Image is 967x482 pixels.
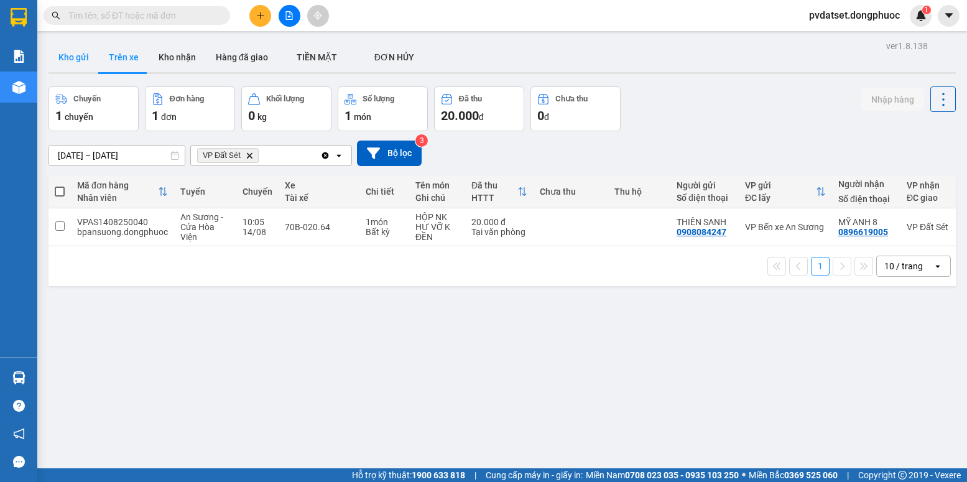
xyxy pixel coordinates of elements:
[471,180,517,190] div: Đã thu
[540,187,602,197] div: Chưa thu
[745,222,826,232] div: VP Bến xe An Sương
[307,5,329,27] button: aim
[811,257,830,276] button: 1
[241,86,331,131] button: Khối lượng0kg
[415,193,459,203] div: Ghi chú
[434,86,524,131] button: Đã thu20.000đ
[749,468,838,482] span: Miền Bắc
[677,217,733,227] div: THIÊN SANH
[152,108,159,123] span: 1
[149,42,206,72] button: Kho nhận
[586,468,739,482] span: Miền Nam
[13,428,25,440] span: notification
[246,152,253,159] svg: Delete
[180,187,230,197] div: Tuyến
[838,194,894,204] div: Số điện thoại
[243,217,272,227] div: 10:05
[938,5,960,27] button: caret-down
[745,180,816,190] div: VP gửi
[544,112,549,122] span: đ
[745,193,816,203] div: ĐC lấy
[49,146,185,165] input: Select a date range.
[71,175,174,208] th: Toggle SortBy
[555,95,588,103] div: Chưa thu
[861,88,924,111] button: Nhập hàng
[625,470,739,480] strong: 0708 023 035 - 0935 103 250
[838,227,888,237] div: 0896619005
[65,112,93,122] span: chuyến
[354,112,371,122] span: món
[530,86,621,131] button: Chưa thu0đ
[474,468,476,482] span: |
[338,86,428,131] button: Số lượng1món
[922,6,931,14] sup: 1
[261,149,262,162] input: Selected VP Đất Sét.
[898,471,907,480] span: copyright
[465,175,534,208] th: Toggle SortBy
[415,222,459,242] div: HƯ VỠ K ĐỀN
[203,151,241,160] span: VP Đất Sét
[415,134,428,147] sup: 3
[170,95,204,103] div: Đơn hàng
[838,179,894,189] div: Người nhận
[297,52,337,62] span: TIỀN MẶT
[73,95,101,103] div: Chuyến
[206,42,278,72] button: Hàng đã giao
[285,193,353,203] div: Tài xế
[161,112,177,122] span: đơn
[374,52,414,62] span: ĐƠN HỦY
[248,108,255,123] span: 0
[415,212,459,222] div: HỘP NK
[486,468,583,482] span: Cung cấp máy in - giấy in:
[257,112,267,122] span: kg
[12,50,25,63] img: solution-icon
[366,187,403,197] div: Chi tiết
[285,222,353,232] div: 70B-020.64
[249,5,271,27] button: plus
[838,217,894,227] div: MỸ ANH 8
[49,42,99,72] button: Kho gửi
[471,217,527,227] div: 20.000 đ
[77,180,158,190] div: Mã đơn hàng
[352,468,465,482] span: Hỗ trợ kỹ thuật:
[677,227,726,237] div: 0908084247
[77,227,168,237] div: bpansuong.dongphuoc
[11,8,27,27] img: logo-vxr
[180,212,223,242] span: An Sương - Cửa Hòa Viện
[459,95,482,103] div: Đã thu
[886,39,928,53] div: ver 1.8.138
[415,180,459,190] div: Tên món
[55,108,62,123] span: 1
[334,151,344,160] svg: open
[915,10,927,21] img: icon-new-feature
[345,108,351,123] span: 1
[285,11,294,20] span: file-add
[313,11,322,20] span: aim
[285,180,353,190] div: Xe
[441,108,479,123] span: 20.000
[279,5,300,27] button: file-add
[847,468,849,482] span: |
[243,227,272,237] div: 14/08
[243,187,272,197] div: Chuyến
[366,227,403,237] div: Bất kỳ
[13,400,25,412] span: question-circle
[145,86,235,131] button: Đơn hàng1đơn
[471,227,527,237] div: Tại văn phòng
[77,217,168,227] div: VPAS1408250040
[68,9,215,22] input: Tìm tên, số ĐT hoặc mã đơn
[13,456,25,468] span: message
[52,11,60,20] span: search
[366,217,403,227] div: 1 món
[784,470,838,480] strong: 0369 525 060
[739,175,832,208] th: Toggle SortBy
[933,261,943,271] svg: open
[256,11,265,20] span: plus
[479,112,484,122] span: đ
[884,260,923,272] div: 10 / trang
[12,371,25,384] img: warehouse-icon
[799,7,910,23] span: pvdatset.dongphuoc
[320,151,330,160] svg: Clear all
[49,86,139,131] button: Chuyến1chuyến
[412,470,465,480] strong: 1900 633 818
